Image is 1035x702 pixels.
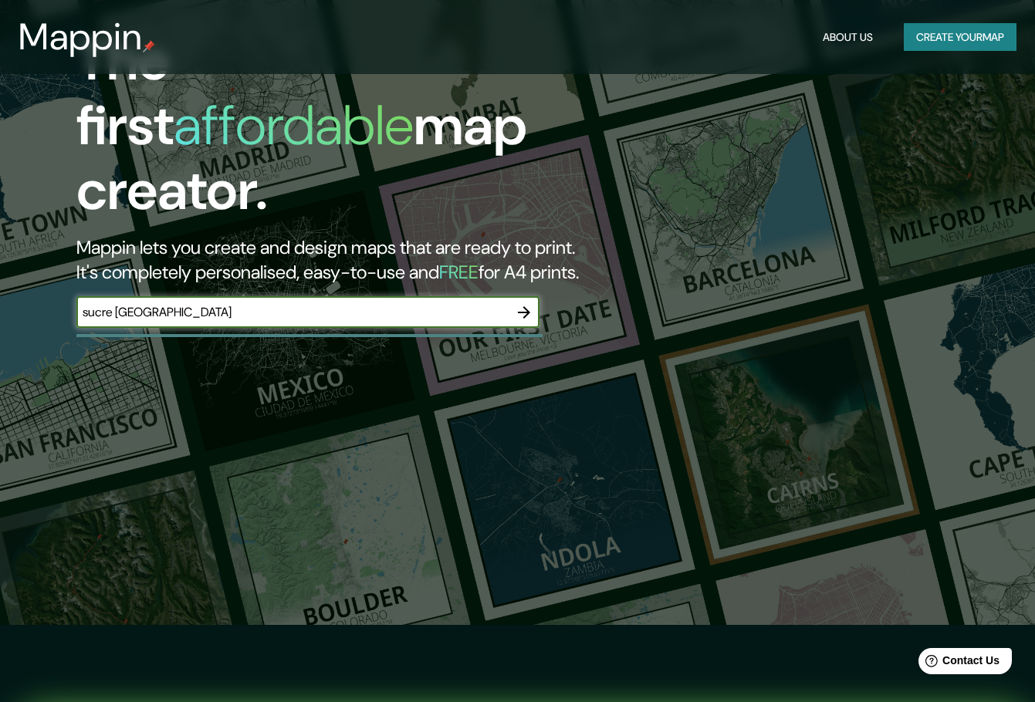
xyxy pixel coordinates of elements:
h5: FREE [439,260,479,284]
h1: The first map creator. [76,29,594,235]
iframe: Help widget launcher [898,642,1018,685]
button: Create yourmap [904,23,1016,52]
img: mappin-pin [143,40,155,52]
button: About Us [817,23,879,52]
h3: Mappin [19,15,143,59]
h2: Mappin lets you create and design maps that are ready to print. It's completely personalised, eas... [76,235,594,285]
h1: affordable [174,89,414,161]
input: Choose your favourite place [76,303,509,321]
